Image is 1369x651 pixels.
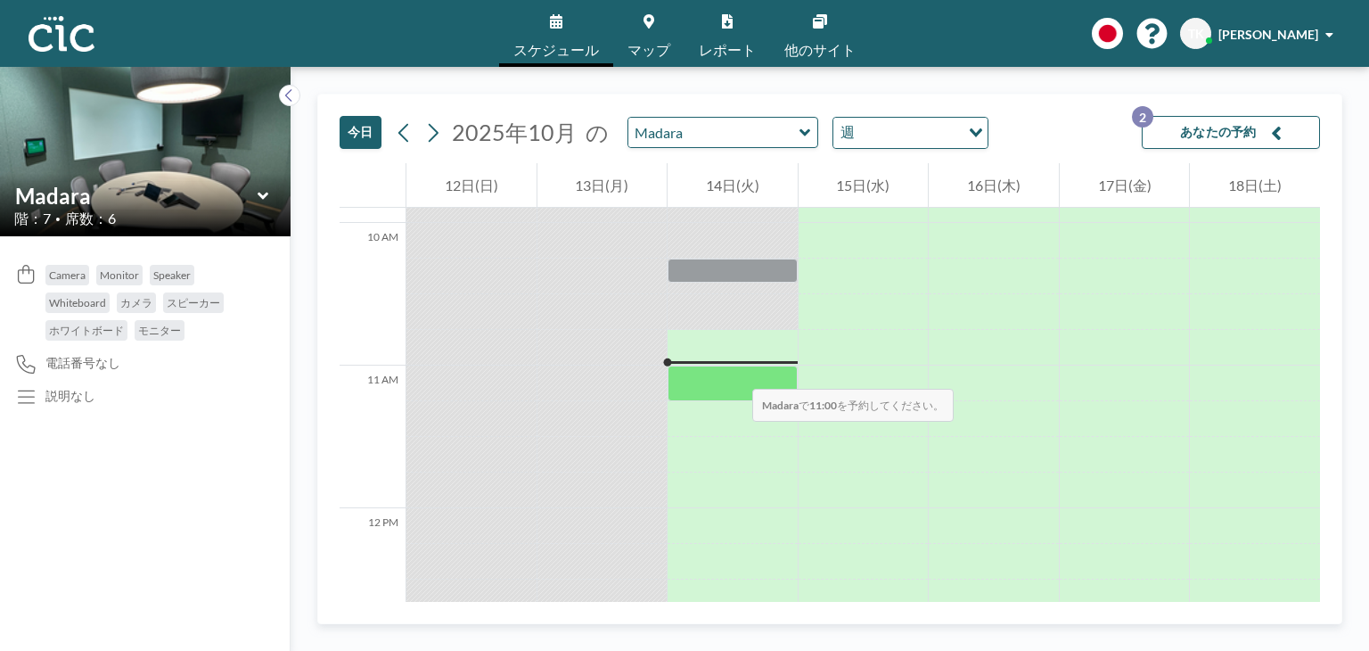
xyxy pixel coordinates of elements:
[1218,27,1318,42] span: [PERSON_NAME]
[15,183,258,209] input: Madara
[340,366,406,508] div: 11 AM
[340,116,381,149] button: 今日
[167,296,220,309] span: スピーカー
[153,268,191,282] span: Speaker
[809,399,837,412] b: 11:00
[1190,163,1320,208] div: 18日(土)
[1188,26,1204,42] span: TK
[752,389,954,422] span: で を予約してください。
[340,223,406,366] div: 10 AM
[100,268,139,282] span: Monitor
[120,296,152,309] span: カメラ
[627,43,670,57] span: マップ
[1132,106,1153,128] p: 2
[833,118,988,148] div: Search for option
[65,210,116,227] span: 席数：6
[55,213,61,225] span: •
[537,163,668,208] div: 13日(月)
[628,118,799,147] input: Madara
[860,121,958,144] input: Search for option
[699,43,756,57] span: レポート
[45,355,120,371] span: 電話番号なし
[452,119,577,145] span: 2025年10月
[668,163,798,208] div: 14日(火)
[837,121,858,144] span: 週
[784,43,856,57] span: 他のサイト
[49,268,86,282] span: Camera
[1142,116,1320,149] button: あなたの予約2
[45,388,95,404] div: 説明なし
[406,163,537,208] div: 12日(日)
[762,399,799,412] b: Madara
[799,163,929,208] div: 15日(水)
[49,296,106,309] span: Whiteboard
[340,508,406,651] div: 12 PM
[513,43,599,57] span: スケジュール
[929,163,1059,208] div: 16日(木)
[1060,163,1190,208] div: 17日(金)
[138,324,181,337] span: モニター
[586,119,609,146] span: の
[49,324,124,337] span: ホワイトボード
[29,16,94,52] img: organization-logo
[14,210,51,227] span: 階：7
